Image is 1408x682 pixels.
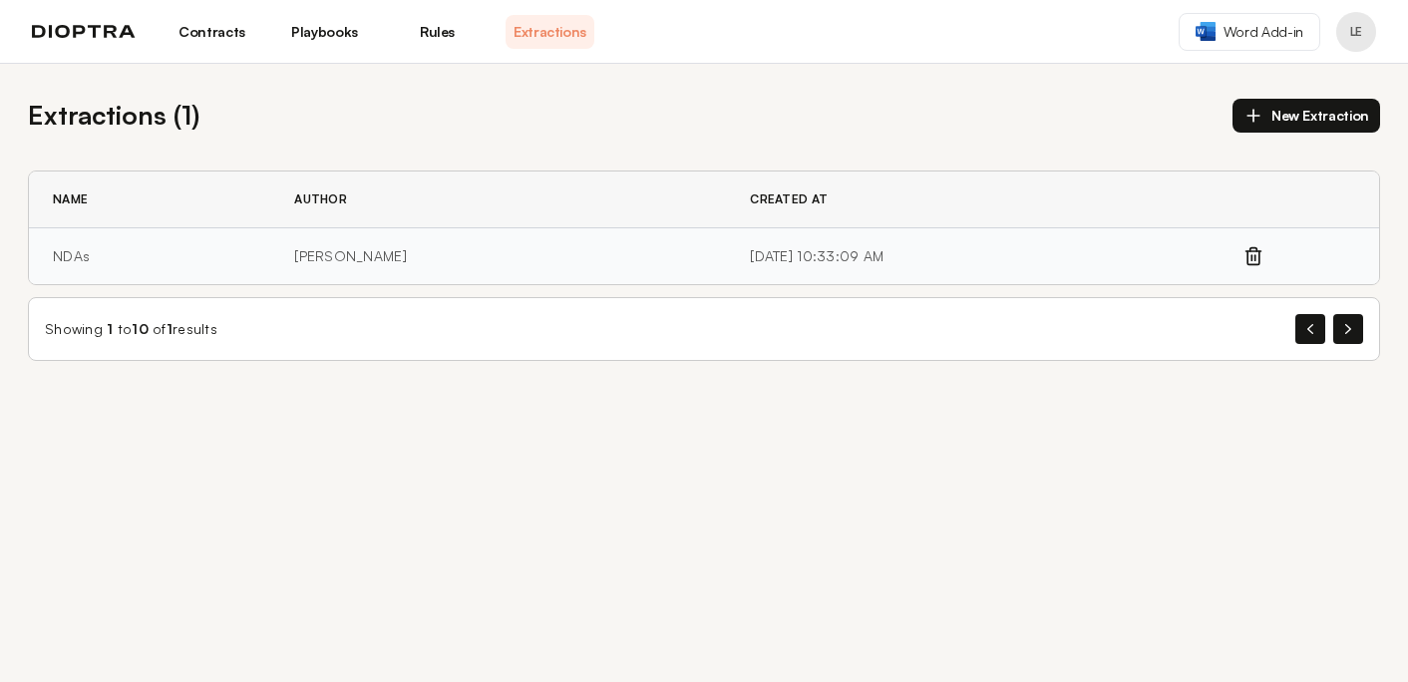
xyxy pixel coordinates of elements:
[1336,12,1376,52] button: Profile menu
[726,228,1242,285] td: [DATE] 10:33:09 AM
[29,171,270,228] th: Name
[280,15,369,49] a: Playbooks
[45,319,217,339] div: Showing to of results
[393,15,482,49] a: Rules
[1179,13,1320,51] a: Word Add-in
[168,15,256,49] a: Contracts
[1333,314,1363,344] button: Next
[506,15,594,49] a: Extractions
[29,228,270,285] td: NDAs
[132,320,149,337] span: 10
[1232,99,1380,133] button: New Extraction
[167,320,173,337] span: 1
[726,171,1242,228] th: Created At
[1224,22,1303,42] span: Word Add-in
[32,25,136,39] img: logo
[1295,314,1325,344] button: Previous
[28,96,199,135] h2: Extractions ( 1 )
[1196,22,1216,41] img: word
[270,171,726,228] th: Author
[270,228,726,285] td: [PERSON_NAME]
[107,320,113,337] span: 1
